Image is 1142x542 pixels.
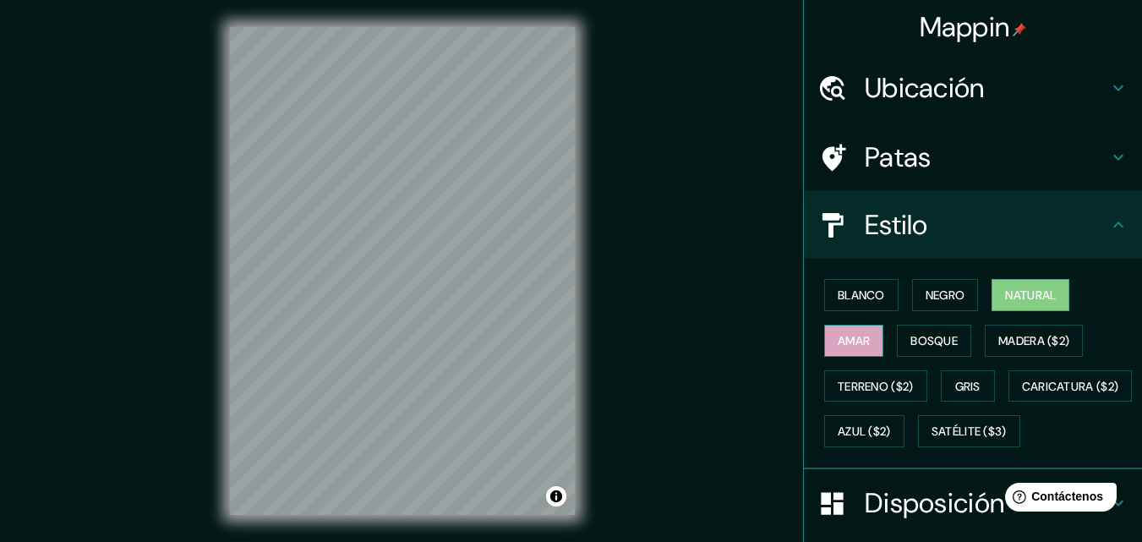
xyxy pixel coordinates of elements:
button: Amar [824,325,883,357]
font: Negro [926,287,965,303]
font: Estilo [865,207,928,243]
font: Disposición [865,485,1004,521]
font: Caricatura ($2) [1022,379,1119,394]
button: Satélite ($3) [918,415,1020,447]
button: Azul ($2) [824,415,904,447]
font: Mappin [920,9,1010,45]
button: Blanco [824,279,899,311]
font: Terreno ($2) [838,379,914,394]
div: Disposición [804,469,1142,537]
button: Gris [941,370,995,402]
font: Natural [1005,287,1056,303]
font: Amar [838,333,870,348]
font: Bosque [910,333,958,348]
button: Caricatura ($2) [1008,370,1133,402]
button: Terreno ($2) [824,370,927,402]
iframe: Lanzador de widgets de ayuda [992,476,1123,523]
button: Madera ($2) [985,325,1083,357]
font: Satélite ($3) [932,424,1007,440]
font: Blanco [838,287,885,303]
font: Ubicación [865,70,985,106]
font: Azul ($2) [838,424,891,440]
img: pin-icon.png [1013,23,1026,36]
div: Estilo [804,191,1142,259]
div: Patas [804,123,1142,191]
canvas: Mapa [230,27,575,515]
div: Ubicación [804,54,1142,122]
button: Natural [992,279,1069,311]
font: Gris [955,379,981,394]
font: Patas [865,140,932,175]
button: Bosque [897,325,971,357]
button: Negro [912,279,979,311]
button: Activar o desactivar atribución [546,486,566,506]
font: Madera ($2) [998,333,1069,348]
